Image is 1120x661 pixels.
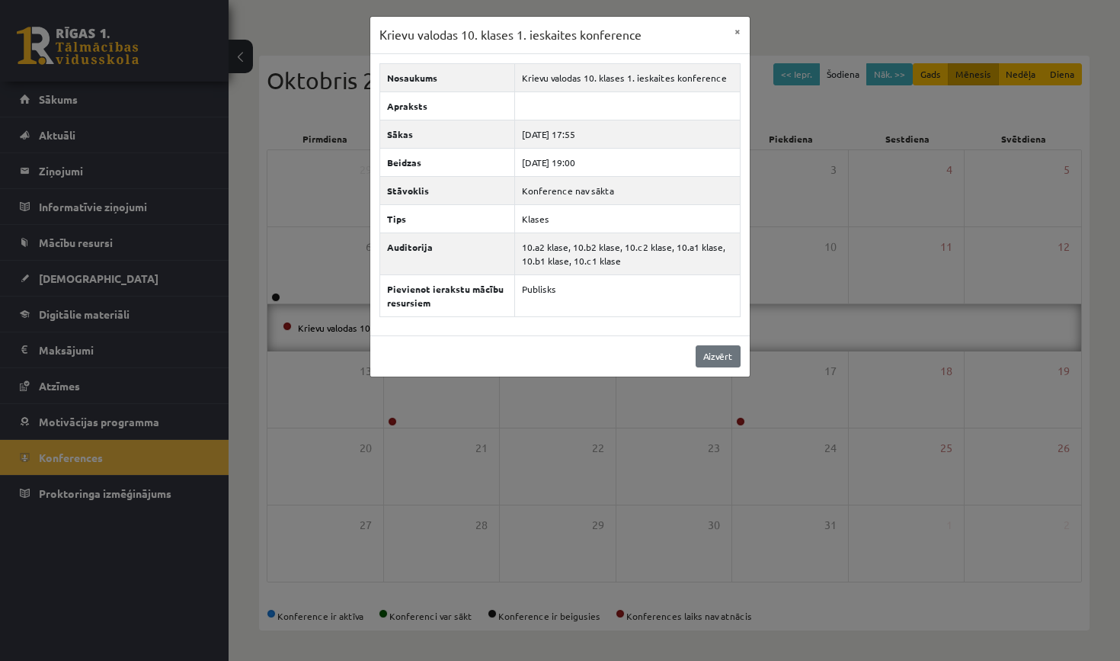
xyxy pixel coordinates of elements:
td: Krievu valodas 10. klases 1. ieskaites konference [515,63,741,91]
td: Publisks [515,274,741,316]
th: Pievienot ierakstu mācību resursiem [380,274,515,316]
td: 10.a2 klase, 10.b2 klase, 10.c2 klase, 10.a1 klase, 10.b1 klase, 10.c1 klase [515,233,741,274]
th: Nosaukums [380,63,515,91]
th: Tips [380,204,515,233]
a: Aizvērt [696,345,741,367]
td: Klases [515,204,741,233]
button: × [725,17,750,46]
td: Konference nav sākta [515,176,741,204]
td: [DATE] 19:00 [515,148,741,176]
td: [DATE] 17:55 [515,120,741,148]
th: Apraksts [380,91,515,120]
h3: Krievu valodas 10. klases 1. ieskaites konference [379,26,642,44]
th: Sākas [380,120,515,148]
th: Auditorija [380,233,515,274]
th: Beidzas [380,148,515,176]
th: Stāvoklis [380,176,515,204]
